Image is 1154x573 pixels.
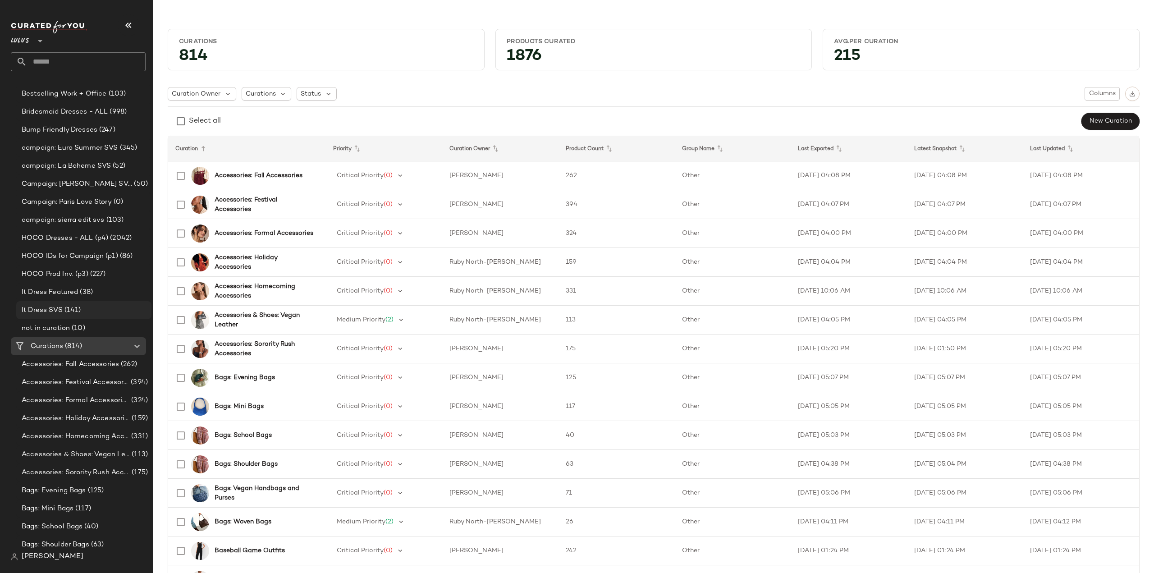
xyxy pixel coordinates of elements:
span: Critical Priority [337,461,384,468]
b: Baseball Game Outfits [215,546,285,555]
th: Curation [168,136,326,161]
span: (0) [384,432,393,439]
span: (2042) [108,233,132,243]
span: Critical Priority [337,345,384,352]
td: [DATE] 05:05 PM [1023,392,1139,421]
td: [DATE] 05:03 PM [1023,421,1139,450]
span: Status [301,89,321,99]
span: Bags: Evening Bags [22,486,86,496]
span: Critical Priority [337,259,384,266]
b: Bags: Evening Bags [215,373,275,382]
span: Campaign: Paris Love Story [22,197,112,207]
span: campaign: Euro Summer SVS [22,143,118,153]
th: Latest Snapshot [907,136,1023,161]
b: Accessories & Shoes: Vegan Leather [215,311,315,330]
td: Other [675,508,791,536]
td: [DATE] 04:04 PM [907,248,1023,277]
span: Critical Priority [337,547,384,554]
td: Other [675,421,791,450]
span: Critical Priority [337,230,384,237]
td: [DATE] 04:11 PM [791,508,907,536]
td: Other [675,306,791,335]
td: 331 [559,277,675,306]
img: 2728411_01_OM_2025-07-21.jpg [191,484,209,502]
span: Bridesmaid Dresses - ALL [22,107,108,117]
img: 2698431_01_OM_2025-08-26.jpg [191,369,209,387]
b: Bags: School Bags [215,431,272,440]
div: 215 [827,50,1136,66]
td: [DATE] 10:06 AM [907,277,1023,306]
td: [DATE] 04:05 PM [907,306,1023,335]
td: Ruby North-[PERSON_NAME] [442,508,559,536]
span: Critical Priority [337,490,384,496]
span: Accessories: Sorority Rush Accessories [22,468,130,478]
span: (262) [119,359,137,370]
img: 2735831_03_OM_2025-07-21.jpg [191,225,209,243]
span: Bags: School Bags [22,522,82,532]
button: Columns [1085,87,1120,101]
img: 2638911_02_front_2025-08-27.jpg [191,398,209,416]
img: 2698451_01_OM_2025-08-06.jpg [191,426,209,445]
span: campaign: La Boheme SVS [22,161,111,171]
img: cfy_white_logo.C9jOOHJF.svg [11,21,87,33]
td: [PERSON_NAME] [442,421,559,450]
span: (2) [385,316,394,323]
td: 324 [559,219,675,248]
span: HOCO IDs for Campaign (p1) [22,251,118,261]
td: [DATE] 01:24 PM [791,536,907,565]
td: Other [675,536,791,565]
span: Accessories: Festival Accessories [22,377,129,388]
b: Accessories: Festival Accessories [215,195,315,214]
td: [PERSON_NAME] [442,190,559,219]
span: It Dress SVS [22,305,63,316]
span: New Curation [1089,118,1132,125]
td: [DATE] 04:04 PM [1023,248,1139,277]
td: [DATE] 05:07 PM [907,363,1023,392]
img: 5124930_1152911.jpg [191,253,209,271]
img: 2720251_01_OM_2025-08-18.jpg [191,340,209,358]
span: [PERSON_NAME] [22,551,83,562]
td: [DATE] 01:24 PM [1023,536,1139,565]
span: (63) [89,540,104,550]
span: Critical Priority [337,172,384,179]
td: [DATE] 05:06 PM [791,479,907,508]
td: [PERSON_NAME] [442,450,559,479]
img: 2708371_01_OM_2025-08-27.jpg [191,513,209,531]
th: Curation Owner [442,136,559,161]
td: [DATE] 05:05 PM [791,392,907,421]
span: (227) [88,269,106,280]
th: Last Updated [1023,136,1139,161]
span: Accessories: Holiday Accessories [22,413,130,424]
td: Ruby North-[PERSON_NAME] [442,277,559,306]
td: [DATE] 04:08 PM [907,161,1023,190]
span: (0) [384,403,393,410]
td: 113 [559,306,675,335]
td: [DATE] 04:12 PM [1023,508,1139,536]
span: Accessories & Shoes: Vegan Leather [22,449,130,460]
span: (0) [384,374,393,381]
span: Medium Priority [337,518,385,525]
b: Bags: Shoulder Bags [215,459,278,469]
b: Bags: Woven Bags [215,517,271,527]
span: (10) [70,323,85,334]
img: 2720031_01_OM_2025-08-05.jpg [191,196,209,214]
span: (103) [107,89,126,99]
td: [DATE] 04:07 PM [1023,190,1139,219]
span: (0) [384,288,393,294]
td: 159 [559,248,675,277]
td: Other [675,277,791,306]
td: 40 [559,421,675,450]
th: Product Count [559,136,675,161]
b: Accessories: Sorority Rush Accessories [215,339,315,358]
td: Other [675,219,791,248]
td: Other [675,161,791,190]
td: 125 [559,363,675,392]
td: [DATE] 04:11 PM [907,508,1023,536]
th: Priority [326,136,442,161]
td: Other [675,450,791,479]
span: (141) [63,305,81,316]
span: (247) [97,125,115,135]
div: Products Curated [507,37,801,46]
div: 1876 [499,50,808,66]
span: (345) [118,143,137,153]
